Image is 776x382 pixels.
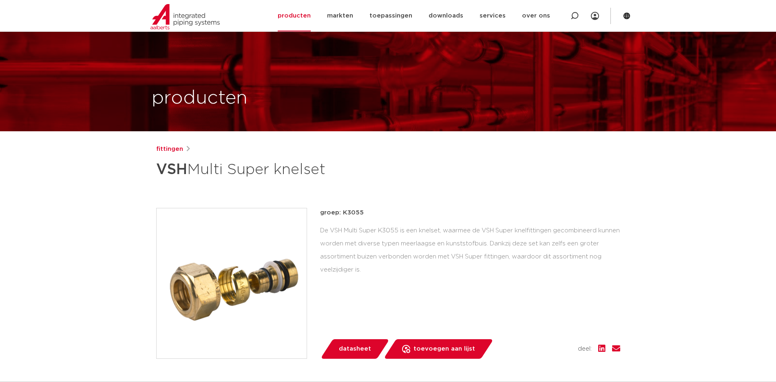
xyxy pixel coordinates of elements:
[413,342,475,356] span: toevoegen aan lijst
[320,224,620,276] div: De VSH Multi Super K3055 is een knelset, waarmee de VSH Super knelfittingen gecombineerd kunnen w...
[320,208,620,218] p: groep: K3055
[320,339,389,359] a: datasheet
[157,208,307,358] img: Product Image for VSH Multi Super knelset
[156,144,183,154] a: fittingen
[152,85,248,111] h1: producten
[578,344,592,354] span: deel:
[156,157,462,182] h1: Multi Super knelset
[339,342,371,356] span: datasheet
[156,162,187,177] strong: VSH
